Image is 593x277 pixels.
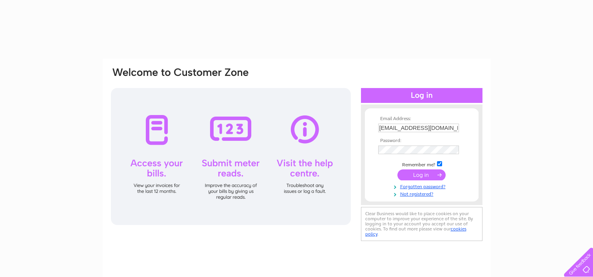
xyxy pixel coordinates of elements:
[365,226,466,237] a: cookies policy
[378,190,467,197] a: Not registered?
[361,207,482,241] div: Clear Business would like to place cookies on your computer to improve your experience of the sit...
[397,169,446,180] input: Submit
[376,160,467,168] td: Remember me?
[376,138,467,144] th: Password:
[378,182,467,190] a: Forgotten password?
[376,116,467,122] th: Email Address:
